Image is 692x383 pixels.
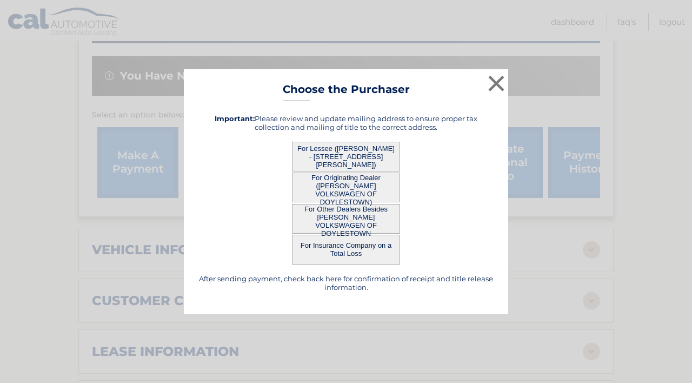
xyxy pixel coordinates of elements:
button: For Insurance Company on a Total Loss [292,235,400,265]
strong: Important: [215,114,255,123]
h5: Please review and update mailing address to ensure proper tax collection and mailing of title to ... [197,114,495,131]
button: For Lessee ([PERSON_NAME] - [STREET_ADDRESS][PERSON_NAME]) [292,142,400,171]
h3: Choose the Purchaser [283,83,410,102]
h5: After sending payment, check back here for confirmation of receipt and title release information. [197,274,495,292]
button: For Other Dealers Besides [PERSON_NAME] VOLKSWAGEN OF DOYLESTOWN [292,204,400,234]
button: For Originating Dealer ([PERSON_NAME] VOLKSWAGEN OF DOYLESTOWN) [292,173,400,202]
button: × [485,72,507,94]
